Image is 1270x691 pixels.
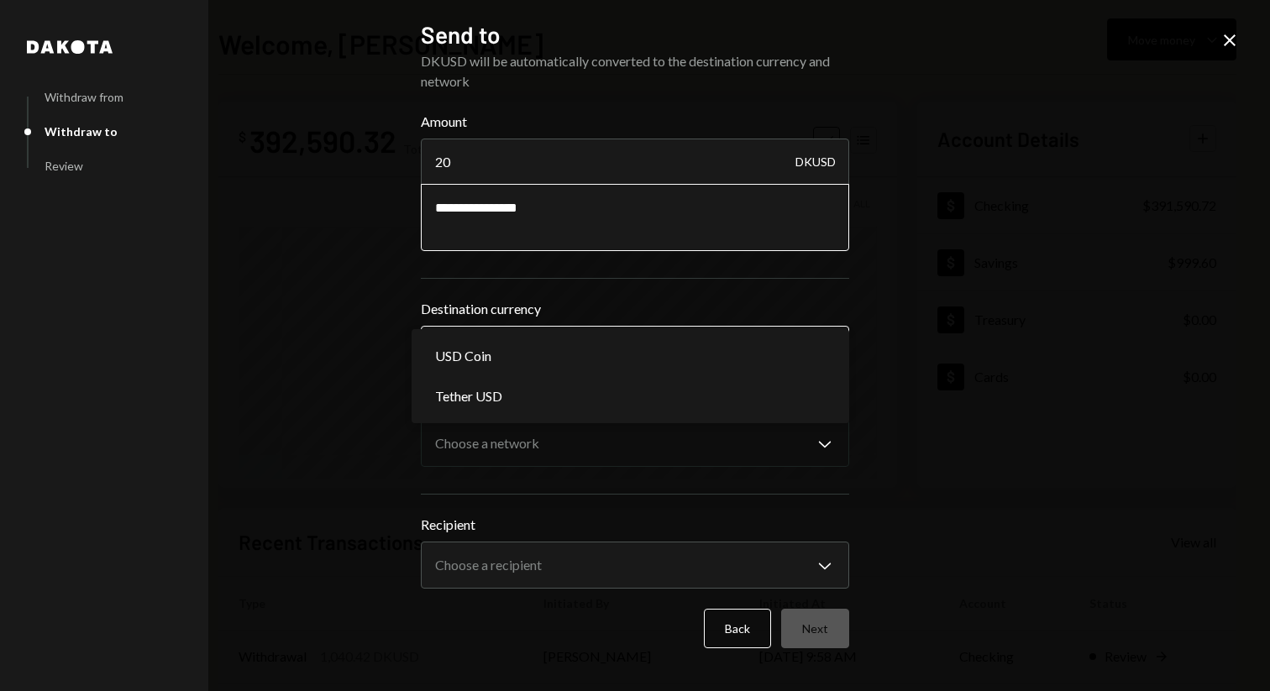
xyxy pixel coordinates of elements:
div: Withdraw to [45,124,118,139]
div: Withdraw from [45,90,123,104]
button: Destination network [421,420,849,467]
input: Enter amount [421,139,849,186]
div: DKUSD [795,139,836,186]
label: Recipient [421,515,849,535]
span: USD Coin [435,346,491,366]
label: Destination currency [421,299,849,319]
div: DKUSD will be automatically converted to the destination currency and network [421,51,849,92]
button: Back [704,609,771,648]
span: Tether USD [435,386,502,406]
button: Recipient [421,542,849,589]
label: Amount [421,112,849,132]
h2: Send to [421,18,849,51]
button: Destination currency [421,326,849,373]
div: Review [45,159,83,173]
